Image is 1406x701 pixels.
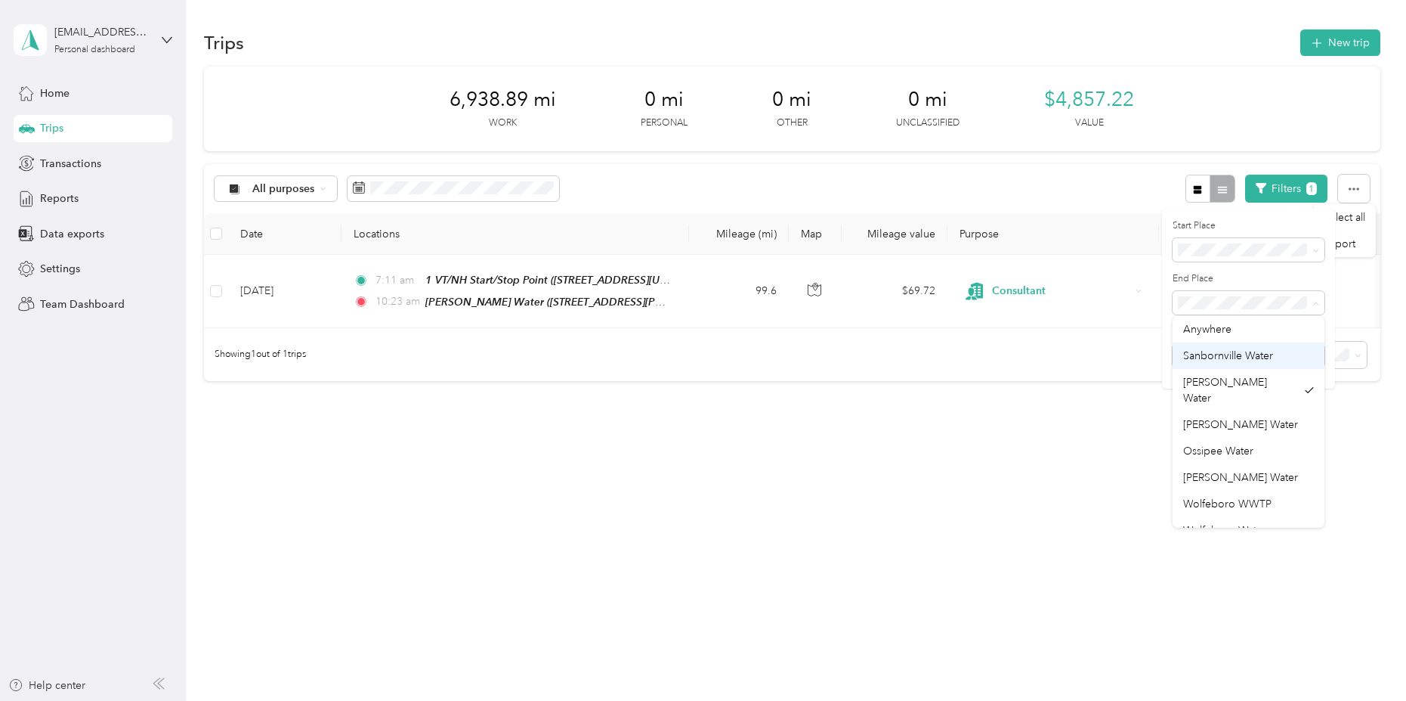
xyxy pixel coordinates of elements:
[1183,445,1253,458] span: Ossipee Water
[1183,418,1298,431] span: [PERSON_NAME] Water
[450,88,556,112] span: 6,938.89 mi
[1321,616,1406,701] iframe: Everlance-gr Chat Button Frame
[40,156,101,172] span: Transactions
[54,45,135,54] div: Personal dashboard
[1173,219,1324,233] label: Start Place
[54,24,149,40] div: [EMAIL_ADDRESS][DOMAIN_NAME]
[375,272,419,289] span: 7:11 am
[689,255,789,328] td: 99.6
[1159,213,1265,255] th: Track Method
[425,296,819,309] span: [PERSON_NAME] Water ([STREET_ADDRESS][PERSON_NAME][PERSON_NAME])
[1075,116,1104,130] p: Value
[375,293,419,310] span: 10:23 am
[425,274,705,287] span: 1 VT/NH Start/Stop Point ([STREET_ADDRESS][US_STATE])
[341,213,689,255] th: Locations
[641,116,688,130] p: Personal
[644,88,684,112] span: 0 mi
[1183,498,1272,510] span: Wolfeboro WWTP
[40,120,63,136] span: Trips
[842,255,947,328] td: $69.72
[252,184,315,194] span: All purposes
[842,213,947,255] th: Mileage value
[1183,524,1266,537] span: Wolfeboro Water
[40,296,125,312] span: Team Dashboard
[40,191,79,206] span: Reports
[777,116,808,130] p: Other
[992,283,1130,299] span: Consultant
[1324,211,1365,224] span: Select all
[489,116,517,130] p: Work
[228,255,341,328] td: [DATE]
[896,116,959,130] p: Unclassified
[204,35,244,51] h1: Trips
[1183,471,1298,484] span: [PERSON_NAME] Water
[40,85,70,101] span: Home
[789,213,842,255] th: Map
[1183,323,1231,336] span: Anywhere
[1173,272,1324,286] label: End Place
[689,213,789,255] th: Mileage (mi)
[8,678,85,693] button: Help center
[772,88,811,112] span: 0 mi
[204,348,306,361] span: Showing 1 out of 1 trips
[1183,376,1267,405] span: [PERSON_NAME] Water
[1044,88,1134,112] span: $4,857.22
[1183,349,1273,362] span: Sanbornville Water
[1306,182,1317,195] span: 1
[40,226,104,242] span: Data exports
[947,213,1159,255] th: Purpose
[1324,237,1355,250] span: Export
[1245,175,1327,203] button: Filters1
[228,213,341,255] th: Date
[40,261,80,277] span: Settings
[908,88,947,112] span: 0 mi
[1300,29,1380,56] button: New trip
